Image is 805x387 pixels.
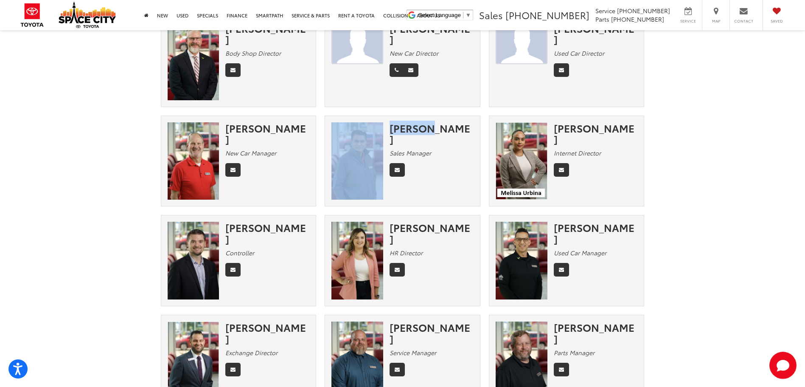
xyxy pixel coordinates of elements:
em: Body Shop Director [225,49,281,57]
em: Used Car Manager [554,249,606,257]
img: Melissa Urbina [496,122,547,199]
a: Select Language​ [418,12,471,18]
div: [PERSON_NAME] [390,23,474,45]
a: Email [554,163,569,177]
button: Toggle Chat Window [769,352,797,379]
span: [PHONE_NUMBER] [505,8,589,22]
div: [PERSON_NAME] [554,23,638,45]
em: Sales Manager [390,149,431,157]
img: Oz Ali [331,122,383,200]
em: New Car Director [390,49,438,57]
em: HR Director [390,249,423,257]
em: New Car Manager [225,149,276,157]
em: Service Manager [390,348,436,357]
div: [PERSON_NAME] [390,322,474,344]
span: Service [595,6,615,15]
span: Service [679,18,698,24]
div: [PERSON_NAME] [554,222,638,244]
div: [PERSON_NAME] [225,122,309,145]
img: Sean Patterson [168,23,219,100]
div: [PERSON_NAME] [225,222,309,244]
a: Email [554,263,569,277]
a: Email [225,63,241,77]
img: David Hardy [168,122,219,200]
div: [PERSON_NAME] [225,322,309,344]
a: Email [225,163,241,177]
div: [PERSON_NAME] [554,322,638,344]
img: Olivia Ellenberger [331,222,383,299]
a: Email [390,263,405,277]
img: Space City Toyota [59,2,116,28]
em: Parts Manager [554,348,595,357]
span: [PHONE_NUMBER] [611,15,664,23]
img: Marco Compean [496,23,547,65]
img: Scott Bullis [168,222,219,299]
svg: Start Chat [769,352,797,379]
span: Map [707,18,725,24]
a: Email [390,163,405,177]
span: Contact [734,18,753,24]
img: Candelario Perez [496,222,547,299]
em: Controller [225,249,254,257]
span: Saved [767,18,786,24]
a: Email [403,63,418,77]
a: Email [225,263,241,277]
em: Internet Director [554,149,601,157]
a: Email [554,363,569,376]
div: [PERSON_NAME] [225,23,309,45]
a: Email [554,63,569,77]
a: Phone [390,63,404,77]
div: [PERSON_NAME] [554,122,638,145]
span: ▼ [466,12,471,18]
span: Select Language [418,12,461,18]
div: [PERSON_NAME] [390,122,474,145]
a: Email [390,363,405,376]
em: Exchange Director [225,348,278,357]
div: [PERSON_NAME] [390,222,474,244]
span: [PHONE_NUMBER] [617,6,670,15]
a: Email [225,363,241,376]
span: Sales [479,8,503,22]
span: Parts [595,15,609,23]
img: JAMES TAYLOR [331,23,383,65]
em: Used Car Director [554,49,604,57]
